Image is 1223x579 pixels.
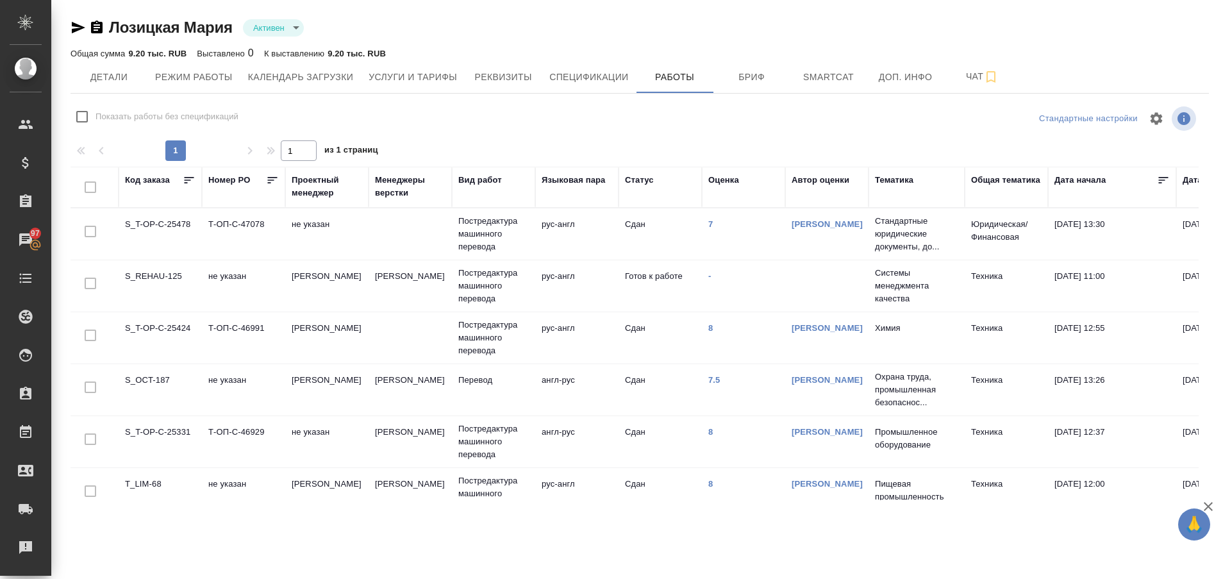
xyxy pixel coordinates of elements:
td: не указан [285,419,369,464]
td: Сдан [619,315,702,360]
td: [DATE] 13:30 [1048,212,1176,256]
td: Готов к работе [619,264,702,308]
td: Юридическая/Финансовая [965,212,1048,256]
td: не указан [285,212,369,256]
p: Системы менеджмента качества [875,267,958,305]
div: Менеджеры верстки [375,174,445,199]
span: 97 [23,227,47,240]
td: S_OCT-187 [119,367,202,412]
a: [PERSON_NAME] [792,427,863,437]
td: [PERSON_NAME] [369,264,452,308]
p: Постредактура машинного перевода [458,267,529,305]
a: 97 [3,224,48,256]
p: Химия [875,322,958,335]
p: Общая сумма [71,49,128,58]
p: Перевод [458,374,529,387]
button: Скопировать ссылку для ЯМессенджера [71,20,86,35]
a: [PERSON_NAME] [792,479,863,489]
td: Сдан [619,212,702,256]
td: рус-англ [535,315,619,360]
td: рус-англ [535,212,619,256]
td: Техника [965,264,1048,308]
a: [PERSON_NAME] [792,323,863,333]
td: S_T-OP-C-25424 [119,315,202,360]
p: Постредактура машинного перевода [458,319,529,357]
div: Активен [243,19,304,37]
td: [DATE] 12:00 [1048,471,1176,516]
p: 9.20 тыс. RUB [328,49,386,58]
div: split button [1036,109,1141,129]
a: [PERSON_NAME] [792,219,863,229]
td: [PERSON_NAME] [285,367,369,412]
p: Охрана труда, промышленная безопаснос... [875,371,958,409]
td: [DATE] 12:37 [1048,419,1176,464]
a: 8 [708,427,713,437]
div: Дата начала [1054,174,1106,187]
span: Услуги и тарифы [369,69,457,85]
p: К выставлению [264,49,328,58]
td: S_REHAU-125 [119,264,202,308]
button: Скопировать ссылку [89,20,104,35]
button: Активен [249,22,288,33]
span: Показать работы без спецификаций [96,110,238,123]
span: Smartcat [798,69,860,85]
svg: Подписаться [983,69,999,85]
button: 🙏 [1178,508,1210,541]
td: [PERSON_NAME] [285,315,369,360]
td: Сдан [619,419,702,464]
div: Оценка [708,174,739,187]
td: [DATE] 11:00 [1048,264,1176,308]
td: [PERSON_NAME] [285,264,369,308]
span: Детали [78,69,140,85]
td: англ-рус [535,367,619,412]
span: Работы [644,69,706,85]
td: Техника [965,419,1048,464]
p: Стандартные юридические документы, до... [875,215,958,253]
td: англ-рус [535,419,619,464]
p: Выставлено [197,49,248,58]
a: 8 [708,323,713,333]
td: Сдан [619,471,702,516]
td: рус-англ [535,471,619,516]
td: [PERSON_NAME] [369,471,452,516]
div: Код заказа [125,174,170,187]
p: 9.20 тыс. RUB [128,49,187,58]
div: Языковая пара [542,174,606,187]
p: Постредактура машинного перевода [458,474,529,513]
td: [PERSON_NAME] [369,419,452,464]
a: 7 [708,219,713,229]
div: 0 [197,46,254,61]
a: Лозицкая Мария [109,19,233,36]
div: Статус [625,174,654,187]
td: Т-ОП-С-46991 [202,315,285,360]
span: из 1 страниц [324,142,378,161]
td: не указан [202,471,285,516]
td: не указан [202,367,285,412]
td: [DATE] 12:55 [1048,315,1176,360]
span: Календарь загрузки [248,69,354,85]
td: S_T-OP-C-25331 [119,419,202,464]
td: Техника [965,471,1048,516]
p: Постредактура машинного перевода [458,423,529,461]
td: [DATE] 13:26 [1048,367,1176,412]
td: Техника [965,367,1048,412]
td: рус-англ [535,264,619,308]
span: Посмотреть информацию [1172,106,1199,131]
span: Настроить таблицу [1141,103,1172,134]
td: [PERSON_NAME] [285,471,369,516]
span: 🙏 [1183,511,1205,538]
p: Промышленное оборудование [875,426,958,451]
a: 8 [708,479,713,489]
td: Сдан [619,367,702,412]
span: Реквизиты [472,69,534,85]
span: Режим работы [155,69,233,85]
td: S_T-OP-C-25478 [119,212,202,256]
div: Общая тематика [971,174,1040,187]
span: Спецификации [549,69,628,85]
p: Пищевая промышленность [875,478,958,503]
div: Автор оценки [792,174,849,187]
td: не указан [202,264,285,308]
span: Доп. инфо [875,69,936,85]
p: Постредактура машинного перевода [458,215,529,253]
a: - [708,271,711,281]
